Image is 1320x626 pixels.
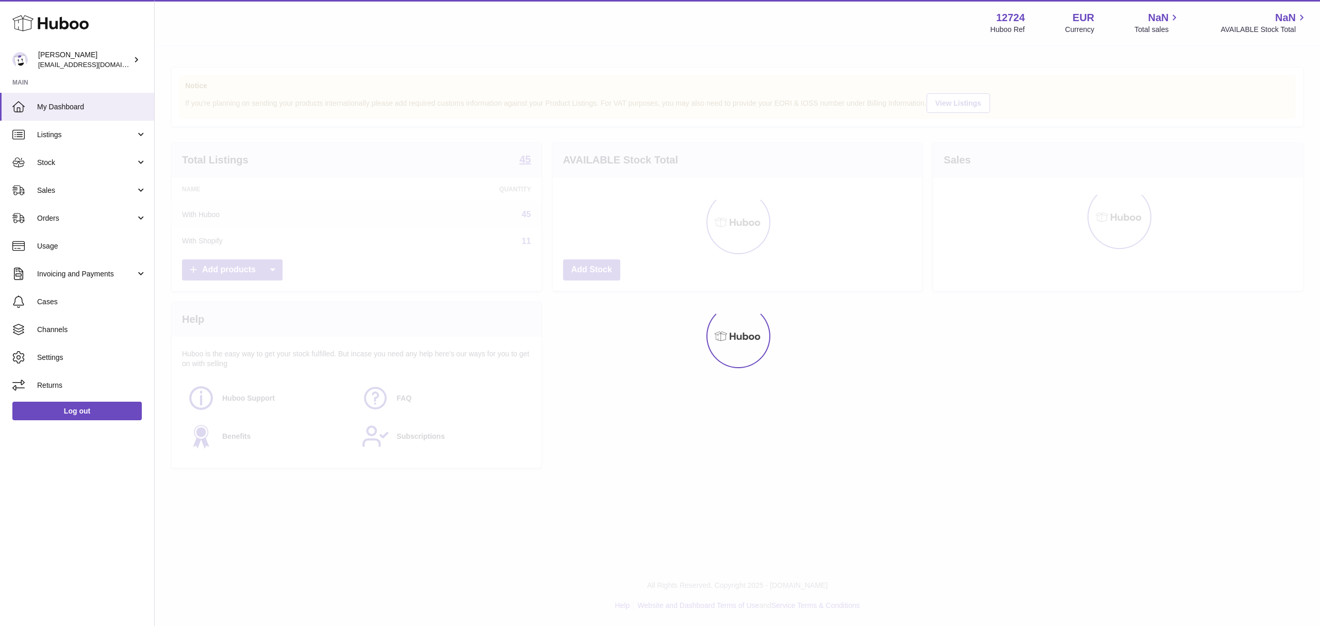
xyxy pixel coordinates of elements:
[991,25,1025,35] div: Huboo Ref
[1072,11,1094,25] strong: EUR
[1220,11,1308,35] a: NaN AVAILABLE Stock Total
[996,11,1025,25] strong: 12724
[37,186,136,195] span: Sales
[37,297,146,307] span: Cases
[37,213,136,223] span: Orders
[38,50,131,70] div: [PERSON_NAME]
[37,102,146,112] span: My Dashboard
[1220,25,1308,35] span: AVAILABLE Stock Total
[37,269,136,279] span: Invoicing and Payments
[1148,11,1168,25] span: NaN
[37,381,146,390] span: Returns
[1275,11,1296,25] span: NaN
[1134,25,1180,35] span: Total sales
[37,130,136,140] span: Listings
[37,325,146,335] span: Channels
[12,52,28,68] img: internalAdmin-12724@internal.huboo.com
[1065,25,1095,35] div: Currency
[12,402,142,420] a: Log out
[37,158,136,168] span: Stock
[37,241,146,251] span: Usage
[1134,11,1180,35] a: NaN Total sales
[38,60,152,69] span: [EMAIL_ADDRESS][DOMAIN_NAME]
[37,353,146,363] span: Settings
